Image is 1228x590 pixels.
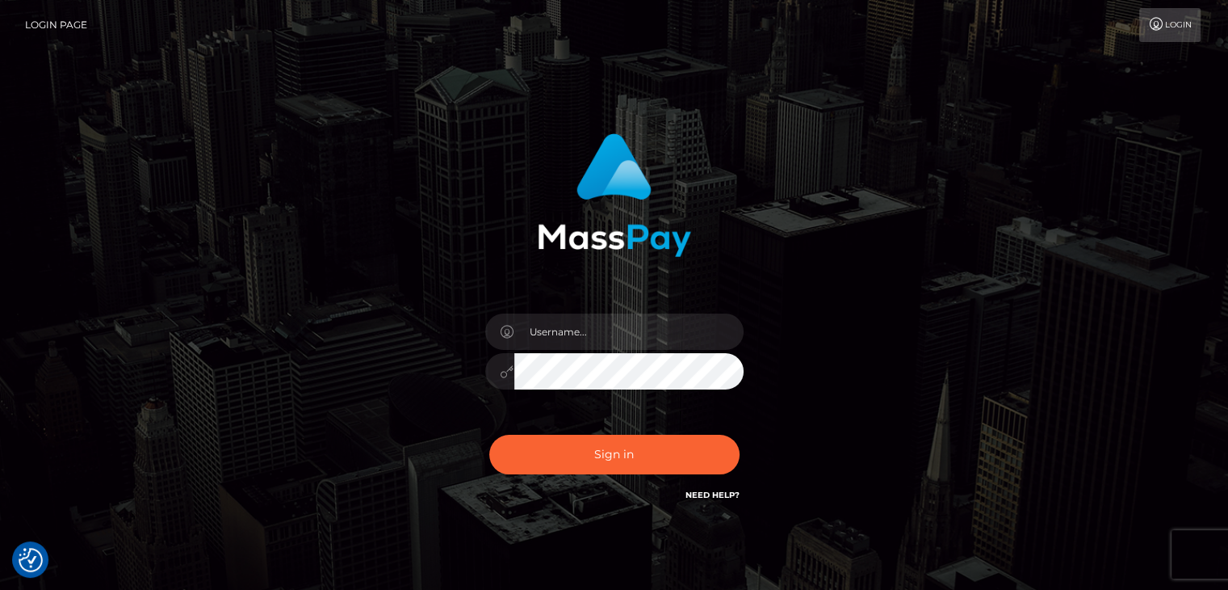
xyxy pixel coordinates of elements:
button: Sign in [489,435,740,474]
a: Login [1139,8,1201,42]
a: Login Page [25,8,87,42]
img: MassPay Login [538,133,691,257]
input: Username... [514,314,744,350]
a: Need Help? [685,490,740,500]
img: Revisit consent button [19,548,43,572]
button: Consent Preferences [19,548,43,572]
